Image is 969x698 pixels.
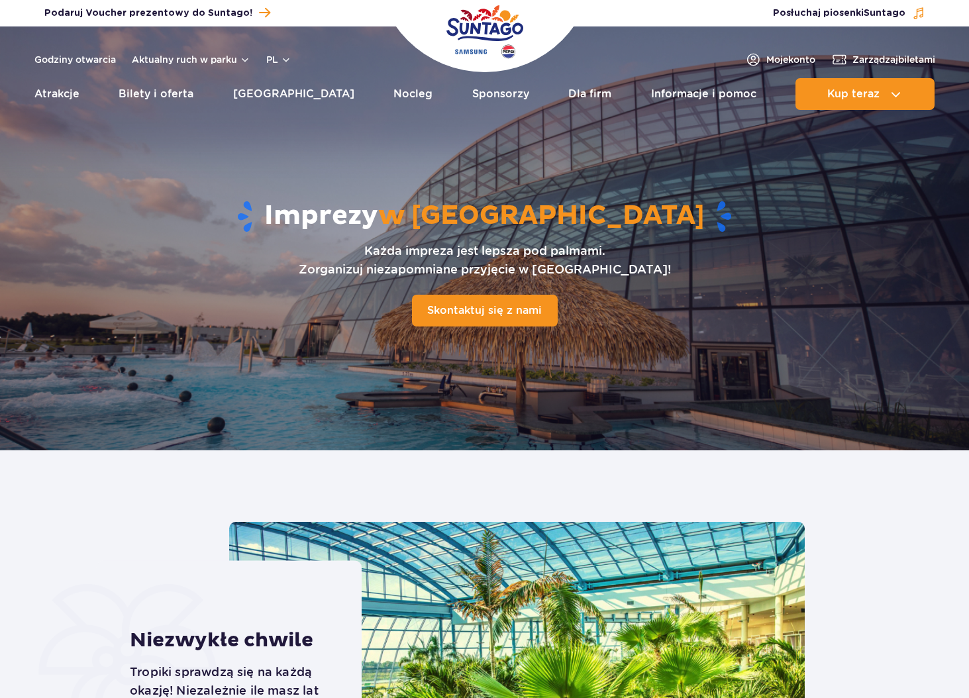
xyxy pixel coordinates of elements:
a: Nocleg [393,78,433,110]
span: Suntago [864,9,905,18]
span: Skontaktuj się z nami [427,304,542,317]
button: Posłuchaj piosenkiSuntago [773,7,925,20]
a: Mojekonto [745,52,815,68]
a: [GEOGRAPHIC_DATA] [233,78,354,110]
a: Sponsorzy [472,78,529,110]
a: Informacje i pomoc [651,78,756,110]
span: Podaruj Voucher prezentowy do Suntago! [44,7,252,20]
a: Zarządzajbiletami [831,52,935,68]
span: Zarządzaj biletami [852,53,935,66]
a: Atrakcje [34,78,79,110]
button: Aktualny ruch w parku [132,54,250,65]
span: w [GEOGRAPHIC_DATA] [378,199,705,232]
p: Każda impreza jest lepsza pod palmami. Zorganizuj niezapomniane przyjęcie w [GEOGRAPHIC_DATA]! [299,242,671,279]
button: Kup teraz [795,78,935,110]
a: Dla firm [568,78,611,110]
span: Kup teraz [827,88,880,100]
h1: Imprezy [59,199,911,234]
span: Moje konto [766,53,815,66]
a: Bilety i oferta [119,78,193,110]
a: Podaruj Voucher prezentowy do Suntago! [44,4,270,22]
a: Godziny otwarcia [34,53,116,66]
span: Posłuchaj piosenki [773,7,905,20]
a: Skontaktuj się z nami [412,295,558,326]
button: pl [266,53,291,66]
strong: Niezwykłe chwile [130,628,330,652]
